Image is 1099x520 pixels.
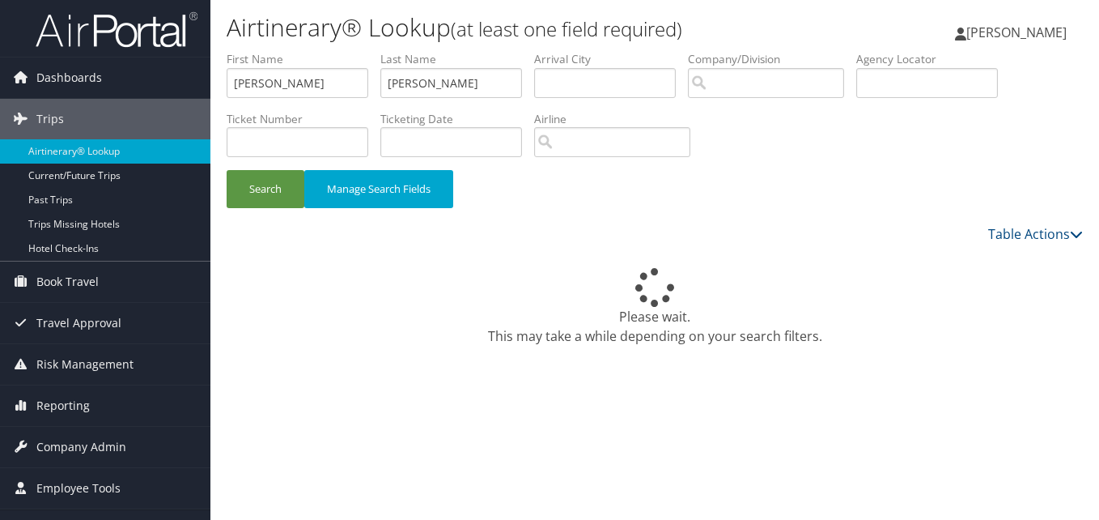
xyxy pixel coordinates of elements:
[966,23,1067,41] span: [PERSON_NAME]
[36,99,64,139] span: Trips
[36,344,134,385] span: Risk Management
[856,51,1010,67] label: Agency Locator
[955,8,1083,57] a: [PERSON_NAME]
[36,468,121,509] span: Employee Tools
[534,111,702,127] label: Airline
[36,427,126,467] span: Company Admin
[227,111,380,127] label: Ticket Number
[227,51,380,67] label: First Name
[988,225,1083,243] a: Table Actions
[227,170,304,208] button: Search
[380,111,534,127] label: Ticketing Date
[36,262,99,302] span: Book Travel
[227,268,1083,346] div: Please wait. This may take a while depending on your search filters.
[451,15,682,42] small: (at least one field required)
[227,11,797,45] h1: Airtinerary® Lookup
[36,11,197,49] img: airportal-logo.png
[36,58,102,98] span: Dashboards
[36,303,121,343] span: Travel Approval
[688,51,856,67] label: Company/Division
[304,170,453,208] button: Manage Search Fields
[380,51,534,67] label: Last Name
[36,386,90,426] span: Reporting
[534,51,688,67] label: Arrival City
